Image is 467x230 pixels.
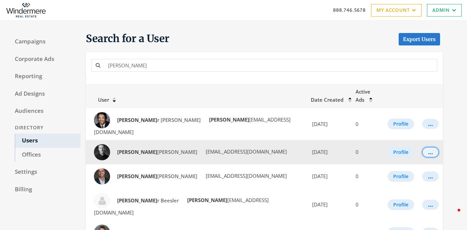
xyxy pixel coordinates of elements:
div: ... [428,176,433,177]
a: Audiences [8,104,80,118]
img: Christopher Barnes profile [94,168,110,185]
td: [DATE] [307,164,352,189]
strong: [PERSON_NAME] [117,173,157,179]
strong: [PERSON_NAME] [187,197,227,203]
a: Admin [427,4,462,17]
a: [PERSON_NAME][PERSON_NAME] [113,170,202,183]
span: [EMAIL_ADDRESS][DOMAIN_NAME] [204,172,287,179]
div: ... [428,152,433,153]
a: Settings [8,165,80,179]
span: [PERSON_NAME] [117,173,197,179]
a: Offices [15,148,80,162]
a: [PERSON_NAME][PERSON_NAME] [113,146,202,158]
img: Christopher Beesler profile [94,193,110,209]
a: My Account [371,4,422,17]
span: r [PERSON_NAME] [117,117,201,123]
span: r Beesler [117,197,179,204]
td: 0 [352,108,383,140]
span: [EMAIL_ADDRESS][DOMAIN_NAME] [94,116,291,135]
strong: [PERSON_NAME] [117,197,157,204]
button: ... [422,171,439,182]
span: Active Ads [356,88,370,103]
a: [PERSON_NAME]r Beesler [113,194,183,207]
button: ... [422,147,439,157]
button: Profile [388,199,414,210]
div: ... [428,204,433,205]
img: Christopher A. Barrera profile [94,112,110,128]
a: Campaigns [8,35,80,49]
button: Profile [388,119,414,129]
td: 0 [352,189,383,221]
strong: [PERSON_NAME] [117,117,157,123]
a: Reporting [8,69,80,84]
img: Adwerx [5,2,46,19]
a: [PERSON_NAME]r [PERSON_NAME] [113,114,205,126]
button: ... [422,119,439,129]
img: Christopher Anderson profile [94,144,110,160]
input: Search for a name or email address [104,59,437,71]
td: [DATE] [307,189,352,221]
span: [PERSON_NAME] [117,149,197,155]
strong: [PERSON_NAME] [117,149,157,155]
span: User [90,96,109,103]
td: [DATE] [307,140,352,164]
i: Search for a name or email address [96,63,100,68]
a: Corporate Ads [8,52,80,66]
a: 888.746.5678 [333,6,366,13]
span: [EMAIL_ADDRESS][DOMAIN_NAME] [204,148,287,155]
td: 0 [352,164,383,189]
strong: [PERSON_NAME] [209,116,249,123]
span: Search for a User [86,32,169,45]
button: Profile [388,171,414,182]
a: Billing [8,183,80,197]
td: 0 [352,140,383,164]
span: Date Created [311,96,343,103]
div: Directory [8,122,80,134]
a: Users [15,134,80,148]
a: Export Users [399,33,440,45]
iframe: Intercom live chat [444,207,460,223]
button: ... [422,200,439,210]
td: [DATE] [307,108,352,140]
a: Ad Designs [8,87,80,101]
button: Profile [388,147,414,158]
